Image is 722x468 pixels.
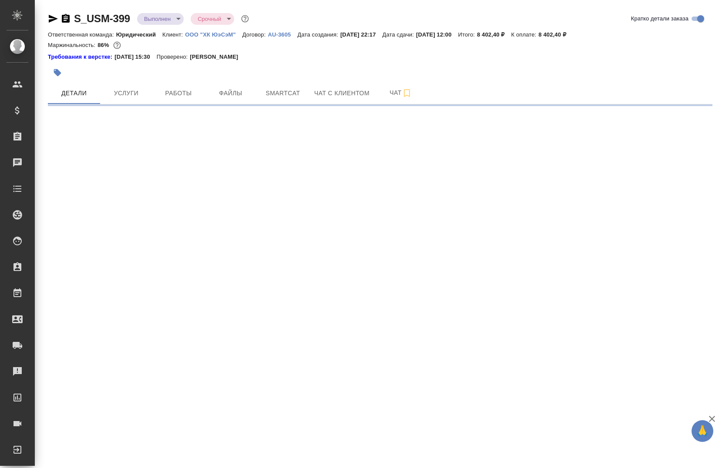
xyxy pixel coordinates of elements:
[340,31,383,38] p: [DATE] 22:17
[511,31,539,38] p: К оплате:
[692,420,713,442] button: 🙏
[631,14,688,23] span: Кратко детали заказа
[383,31,416,38] p: Дата сдачи:
[137,13,184,25] div: Выполнен
[185,30,242,38] a: ООО "ХК ЮэСэМ"
[114,53,157,61] p: [DATE] 15:30
[48,42,97,48] p: Маржинальность:
[48,31,116,38] p: Ответственная команда:
[48,53,114,61] div: Нажми, чтобы открыть папку с инструкцией
[97,42,111,48] p: 86%
[262,88,304,99] span: Smartcat
[185,31,242,38] p: ООО "ХК ЮэСэМ"
[48,63,67,82] button: Добавить тэг
[477,31,511,38] p: 8 402,40 ₽
[48,53,114,61] a: Требования к верстке:
[74,13,130,24] a: S_USM-399
[268,30,297,38] a: AU-3605
[380,87,422,98] span: Чат
[242,31,268,38] p: Договор:
[158,88,199,99] span: Работы
[268,31,297,38] p: AU-3605
[402,88,412,98] svg: Подписаться
[195,15,224,23] button: Срочный
[314,88,369,99] span: Чат с клиентом
[297,31,340,38] p: Дата создания:
[416,31,458,38] p: [DATE] 12:00
[695,422,710,440] span: 🙏
[60,13,71,24] button: Скопировать ссылку
[162,31,185,38] p: Клиент:
[53,88,95,99] span: Детали
[157,53,190,61] p: Проверено:
[191,13,234,25] div: Выполнен
[116,31,162,38] p: Юридический
[239,13,251,24] button: Доп статусы указывают на важность/срочность заказа
[111,40,123,51] button: 1004.72 RUB;
[190,53,245,61] p: [PERSON_NAME]
[48,13,58,24] button: Скопировать ссылку для ЯМессенджера
[210,88,252,99] span: Файлы
[538,31,573,38] p: 8 402,40 ₽
[458,31,477,38] p: Итого:
[105,88,147,99] span: Услуги
[141,15,173,23] button: Выполнен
